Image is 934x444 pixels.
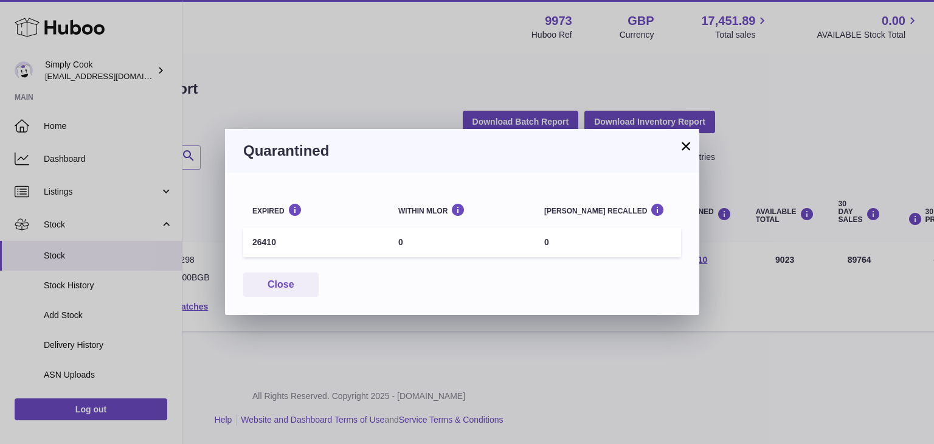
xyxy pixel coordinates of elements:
[544,203,672,215] div: [PERSON_NAME] recalled
[398,203,526,215] div: Within MLOR
[243,141,681,161] h3: Quarantined
[389,227,535,257] td: 0
[243,227,389,257] td: 26410
[535,227,681,257] td: 0
[243,272,319,297] button: Close
[679,139,693,153] button: ×
[252,203,380,215] div: Expired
